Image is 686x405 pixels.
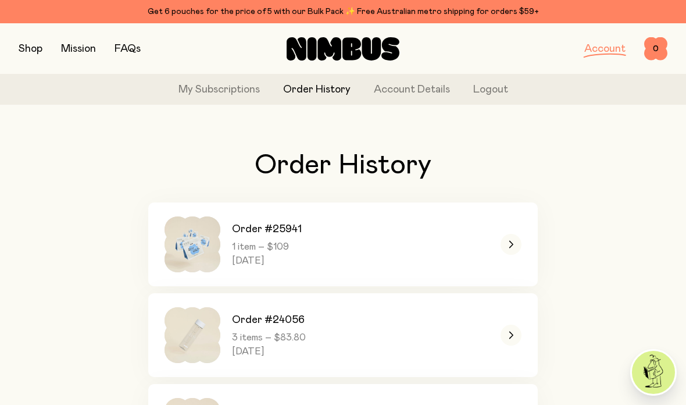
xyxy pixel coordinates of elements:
a: Order #259411 item – $109[DATE] [148,202,538,286]
span: 3 items – $83.80 [232,332,306,343]
h2: Order History [148,151,538,179]
span: 1 item – $109 [232,241,302,253]
span: [DATE] [232,255,302,267]
h3: Order #25941 [232,222,302,236]
a: Account Details [374,82,450,98]
img: agent [632,351,675,394]
button: 0 [644,37,667,61]
h3: Order #24056 [232,313,305,327]
span: [DATE] [232,346,306,357]
a: My Subscriptions [178,82,260,98]
a: FAQs [115,44,141,54]
a: Order History [283,82,351,98]
a: Mission [61,44,96,54]
div: Get 6 pouches for the price of 5 with our Bulk Pack ✨ Free Australian metro shipping for orders $59+ [19,5,667,19]
button: Logout [473,82,508,98]
a: Order #240563 items – $83.80[DATE] [148,293,538,377]
a: Account [584,44,626,54]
